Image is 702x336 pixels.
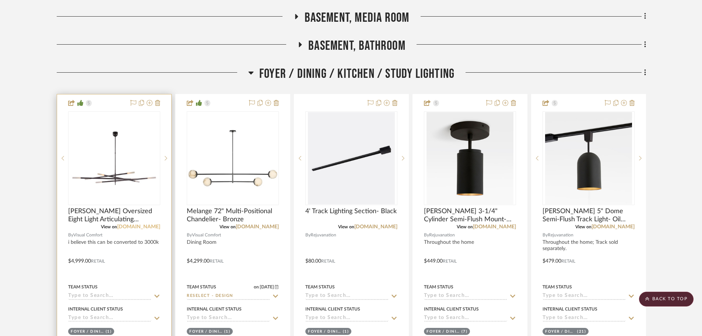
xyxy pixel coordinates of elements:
div: Team Status [543,284,572,290]
span: [DATE] [259,284,275,290]
a: [DOMAIN_NAME] [236,224,279,229]
div: (7) [461,329,468,335]
img: Melange 72" Multi-Positional Chandelier- Bronze [187,113,278,204]
div: Foyer / Dining / Kitchen / Study Lighting [427,329,460,335]
div: Team Status [68,284,98,290]
span: View on [101,225,117,229]
input: Type to Search… [68,293,151,300]
input: Type to Search… [305,315,389,322]
a: [DOMAIN_NAME] [592,224,635,229]
span: View on [338,225,354,229]
input: Type to Search… [305,293,389,300]
span: on [254,285,259,289]
div: (1) [343,329,349,335]
input: Type to Search… [68,315,151,322]
img: Paige 5" Dome Semi-Flush Track Light- Oil Rubbed Bronze [545,112,632,204]
div: (1) [224,329,231,335]
span: By [424,232,429,239]
div: Internal Client Status [543,306,597,312]
img: Paige 3-1/4" Cylinder Semi-Flush Mount- Oil Rubbed Bronze [427,112,513,204]
input: Type to Search… [187,315,270,322]
span: View on [457,225,473,229]
img: 4' Track Lighting Section- Black [308,112,395,204]
div: (21) [577,329,586,335]
input: Type to Search… [187,293,270,300]
span: Rejuvanation [310,232,336,239]
span: [PERSON_NAME] 3-1/4" Cylinder Semi-Flush Mount- Oil Rubbed Bronze [424,207,516,224]
div: Team Status [305,284,335,290]
div: 0 [187,112,278,205]
img: Rousseau Oversized Eight Light Articulating Chandelier- Bronze [69,113,159,204]
div: (1) [106,329,112,335]
span: Basement, Bathroom [308,38,406,54]
input: Type to Search… [424,315,507,322]
div: Internal Client Status [68,306,123,312]
div: Foyer / Dining / Kitchen / Study Lighting [71,329,104,335]
div: Foyer / Dining / Kitchen / Study Lighting [545,329,575,335]
span: By [68,232,73,239]
input: Type to Search… [543,293,626,300]
span: Foyer / Dining / Kitchen / Study Lighting [259,66,454,82]
span: Rejuvanation [429,232,455,239]
span: View on [575,225,592,229]
input: Type to Search… [543,315,626,322]
div: Team Status [187,284,216,290]
span: Melange 72" Multi-Positional Chandelier- Bronze [187,207,279,224]
div: Internal Client Status [305,306,360,312]
a: [DOMAIN_NAME] [473,224,516,229]
span: 4' Track Lighting Section- Black [305,207,397,215]
input: Type to Search… [424,293,507,300]
div: Internal Client Status [424,306,479,312]
div: Foyer / Dining / Kitchen / Study Lighting [189,329,222,335]
scroll-to-top-button: BACK TO TOP [639,292,694,306]
div: Team Status [424,284,453,290]
span: View on [220,225,236,229]
span: By [543,232,548,239]
span: By [305,232,310,239]
span: By [187,232,192,239]
span: Basement, Media Room [305,10,410,26]
span: Rejuvanation [548,232,573,239]
a: [DOMAIN_NAME] [117,224,160,229]
span: [PERSON_NAME] Oversized Eight Light Articulating Chandelier- Bronze [68,207,160,224]
span: Visual Comfort [192,232,221,239]
div: 0 [306,112,397,205]
div: Internal Client Status [187,306,242,312]
span: [PERSON_NAME] 5" Dome Semi-Flush Track Light- Oil Rubbed Bronze [543,207,635,224]
span: Visual Comfort [73,232,102,239]
a: [DOMAIN_NAME] [354,224,397,229]
div: Foyer / Dining / Kitchen / Study Lighting [308,329,341,335]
